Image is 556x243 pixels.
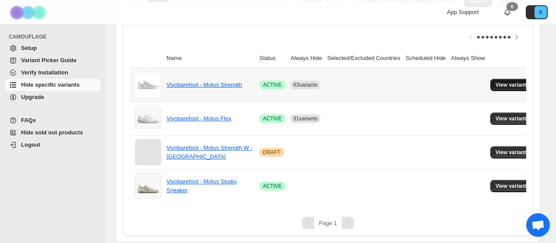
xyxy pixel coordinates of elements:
[5,127,100,139] a: Hide sold out products
[21,69,68,76] span: Verify Installation
[490,146,535,158] button: View variants
[5,91,100,103] a: Upgrade
[263,183,282,190] span: ACTIVE
[506,2,518,11] div: 0
[293,116,317,122] span: 31 variants
[263,81,282,88] span: ACTIVE
[319,220,337,226] span: Page 1
[21,129,83,136] span: Hide sold out products
[496,81,529,88] span: View variants
[21,81,80,88] span: Hide specific variants
[21,57,76,63] span: Variant Picker Guide
[490,180,535,192] button: View variants
[325,49,403,68] th: Selected/Excluded Countries
[5,114,100,127] a: FAQs
[166,115,231,122] a: Vivobarefoot - Motus Flex
[166,178,237,194] a: Vivobarefoot - Motus Studio Sneaker
[496,149,529,156] span: View variants
[257,49,288,68] th: Status
[130,217,526,229] nav: Pagination
[449,49,488,68] th: Always Show
[5,139,100,151] a: Logout
[166,81,242,88] a: Vivobarefoot - Motus Strength
[5,54,100,67] a: Variant Picker Guide
[135,173,161,199] img: Vivobarefoot - Motus Studio Sneaker
[7,0,51,25] img: Camouflage
[510,31,523,43] button: Scroll table right one column
[535,6,547,18] span: Avatar with initials B
[503,8,512,17] a: 0
[21,117,36,123] span: FAQs
[263,115,282,122] span: ACTIVE
[263,149,280,156] span: DRAFT
[166,144,252,160] a: Vivobarefoot - Motus Strength W - [GEOGRAPHIC_DATA]
[526,5,548,19] button: Avatar with initials B
[496,115,529,122] span: View variants
[490,79,535,91] button: View variants
[539,10,542,15] text: B
[288,49,325,68] th: Always Hide
[5,67,100,79] a: Verify Installation
[403,49,449,68] th: Scheduled Hide
[490,113,535,125] button: View variants
[496,183,529,190] span: View variants
[293,82,317,88] span: 63 variants
[5,42,100,54] a: Setup
[164,49,257,68] th: Name
[526,213,550,237] a: Open chat
[21,94,44,100] span: Upgrade
[447,9,478,15] span: App Support
[21,45,37,51] span: Setup
[21,141,40,148] span: Logout
[9,33,101,40] span: CAMOUFLAGE
[5,79,100,91] a: Hide specific variants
